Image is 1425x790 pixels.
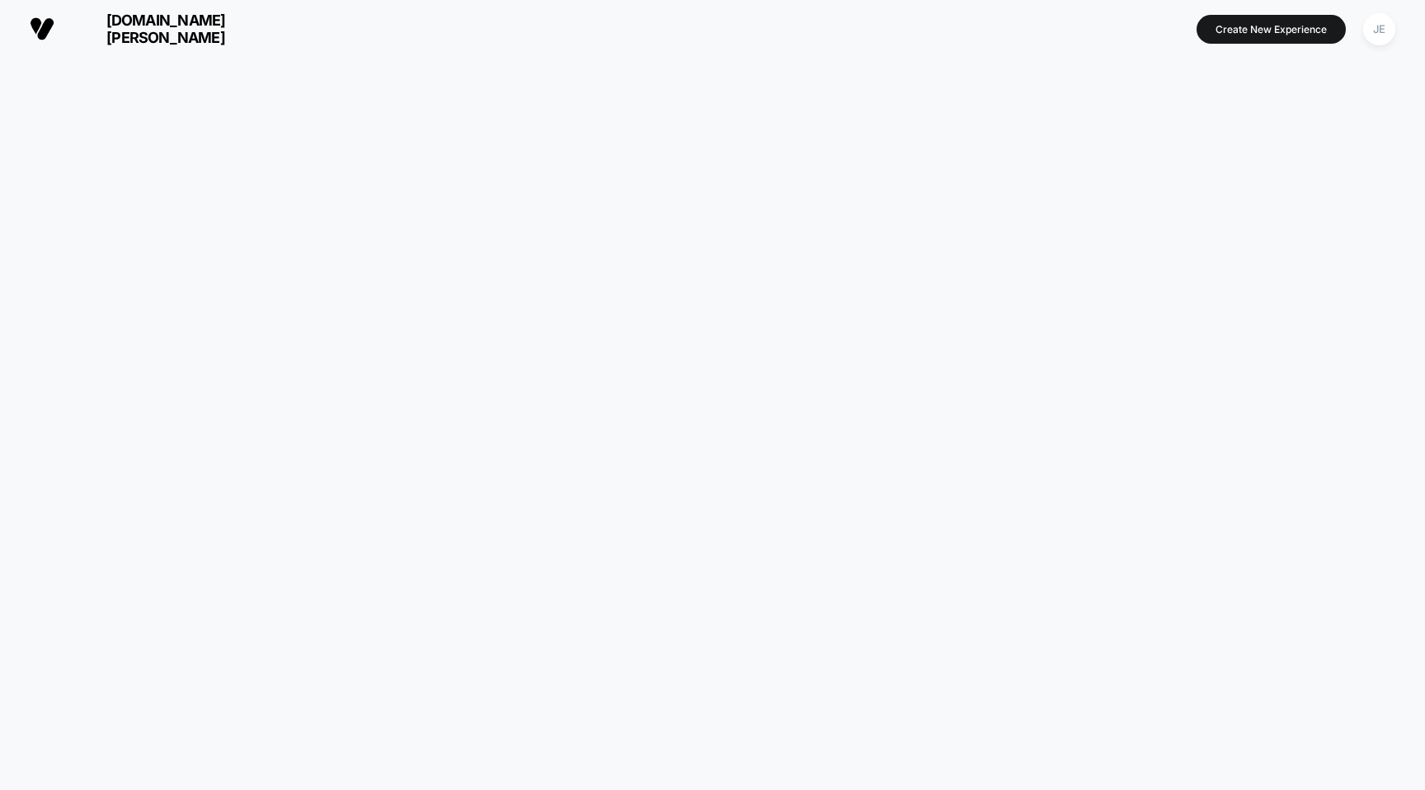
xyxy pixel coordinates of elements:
button: Create New Experience [1197,15,1346,44]
span: [DOMAIN_NAME][PERSON_NAME] [67,12,265,46]
button: [DOMAIN_NAME][PERSON_NAME] [25,11,270,47]
div: JE [1363,13,1395,45]
button: JE [1358,12,1400,46]
img: Visually logo [30,16,54,41]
